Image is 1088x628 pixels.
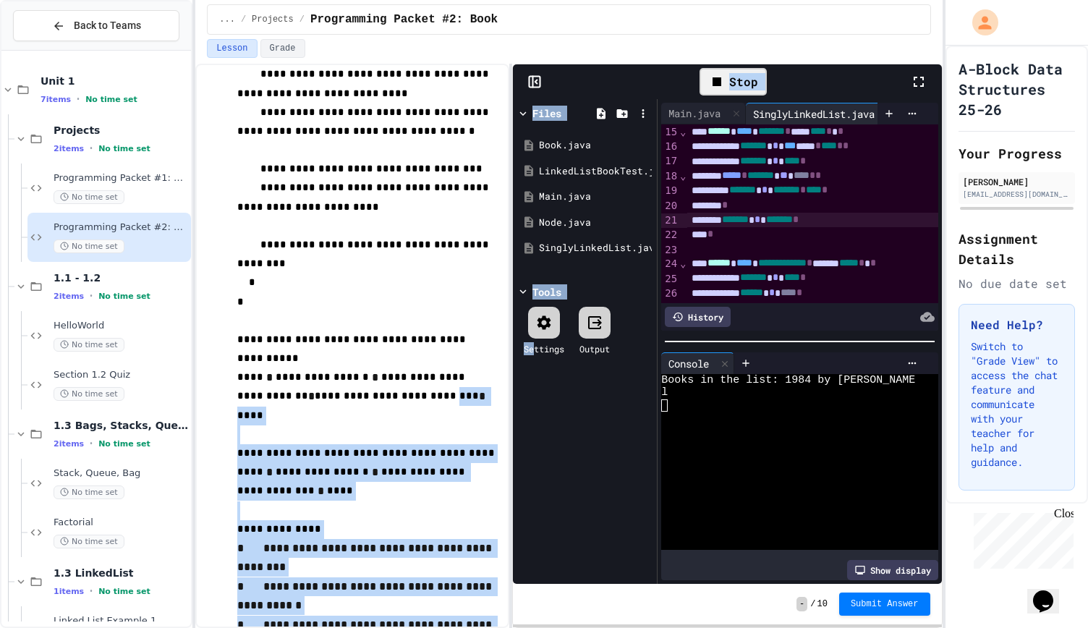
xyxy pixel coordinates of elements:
[700,68,767,96] div: Stop
[847,560,938,580] div: Show display
[532,106,561,121] div: Files
[971,316,1063,334] h3: Need Help?
[54,124,188,137] span: Projects
[810,598,815,610] span: /
[41,75,188,88] span: Unit 1
[6,6,100,92] div: Chat with us now!Close
[13,10,179,41] button: Back to Teams
[661,154,679,169] div: 17
[839,593,930,616] button: Submit Answer
[54,338,124,352] span: No time set
[959,275,1075,292] div: No due date set
[661,213,679,228] div: 21
[539,216,652,230] div: Node.java
[968,507,1074,569] iframe: chat widget
[679,258,687,269] span: Fold line
[219,14,235,25] span: ...
[310,11,498,28] span: Programming Packet #2: Book
[959,143,1075,164] h2: Your Progress
[207,39,257,58] button: Lesson
[963,189,1071,200] div: [EMAIL_ADDRESS][DOMAIN_NAME]
[539,164,652,179] div: LinkedListBookTest.java
[746,103,900,124] div: SinglyLinkedList.java
[661,243,679,258] div: 23
[971,339,1063,470] p: Switch to "Grade View" to access the chat feature and communicate with your teacher for help and ...
[90,143,93,154] span: •
[54,615,188,627] span: Linked List Example 1
[54,320,188,332] span: HelloWorld
[54,221,188,234] span: Programming Packet #2: Book
[54,535,124,548] span: No time set
[54,369,188,381] span: Section 1.2 Quiz
[54,239,124,253] span: No time set
[90,290,93,302] span: •
[661,140,679,154] div: 16
[77,93,80,105] span: •
[241,14,246,25] span: /
[54,144,84,153] span: 2 items
[851,598,919,610] span: Submit Answer
[532,284,561,300] div: Tools
[746,106,882,122] div: SinglyLinkedList.java
[54,439,84,449] span: 2 items
[54,517,188,529] span: Factorial
[260,39,305,58] button: Grade
[579,342,610,355] div: Output
[90,585,93,597] span: •
[661,356,716,371] div: Console
[679,170,687,182] span: Fold line
[54,419,188,432] span: 1.3 Bags, Stacks, Queues
[54,292,84,301] span: 2 items
[661,287,679,301] div: 26
[661,199,679,213] div: 20
[796,597,807,611] span: -
[252,14,294,25] span: Projects
[539,190,652,204] div: Main.java
[661,103,746,124] div: Main.java
[98,439,150,449] span: No time set
[1027,570,1074,614] iframe: chat widget
[54,172,188,184] span: Programming Packet #1: Stack, Queue, Bag
[539,138,652,153] div: Book.java
[98,144,150,153] span: No time set
[817,598,827,610] span: 10
[963,175,1071,188] div: [PERSON_NAME]
[41,95,71,104] span: 7 items
[54,567,188,580] span: 1.3 LinkedList
[539,241,652,255] div: SinglyLinkedList.java
[661,374,922,386] span: Books in the list: 1984 by [PERSON_NAME]
[54,587,84,596] span: 1 items
[959,229,1075,269] h2: Assignment Details
[74,18,141,33] span: Back to Teams
[661,228,679,242] div: 22
[661,125,679,140] div: 15
[679,126,687,137] span: Fold line
[98,292,150,301] span: No time set
[85,95,137,104] span: No time set
[661,169,679,184] div: 18
[524,342,564,355] div: Settings
[98,587,150,596] span: No time set
[299,14,305,25] span: /
[54,387,124,401] span: No time set
[54,467,188,480] span: Stack, Queue, Bag
[661,272,679,287] div: 25
[957,6,1002,39] div: My Account
[54,271,188,284] span: 1.1 - 1.2
[661,301,679,315] div: 27
[661,184,679,198] div: 19
[679,302,687,314] span: Fold line
[90,438,93,449] span: •
[661,352,734,374] div: Console
[661,106,728,121] div: Main.java
[54,190,124,204] span: No time set
[959,59,1075,119] h1: A-Block Data Structures 25-26
[665,307,731,327] div: History
[661,257,679,271] div: 24
[54,485,124,499] span: No time set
